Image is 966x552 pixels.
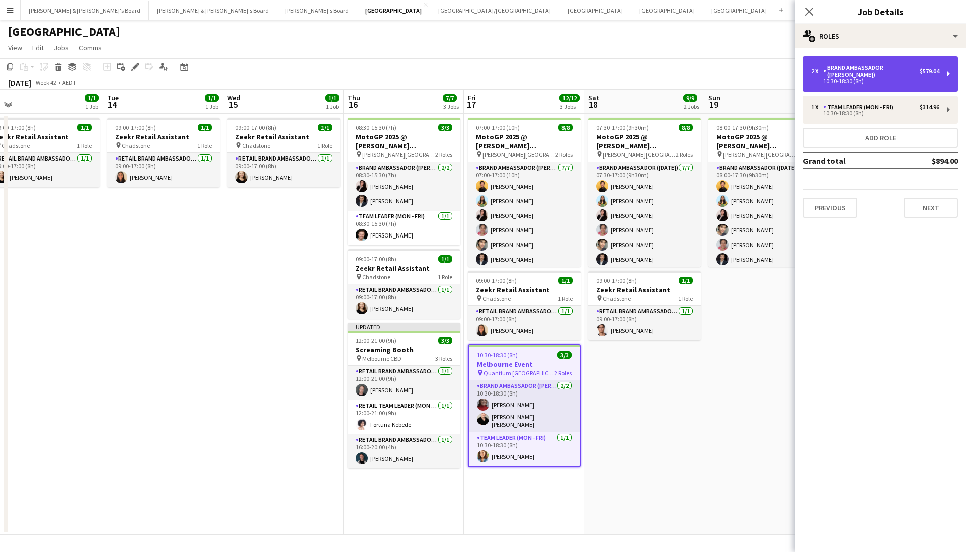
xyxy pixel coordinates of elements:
[588,118,701,267] app-job-card: 07:30-17:00 (9h30m)8/8MotoGP 2025 @ [PERSON_NAME][GEOGRAPHIC_DATA] [PERSON_NAME][GEOGRAPHIC_DATA]...
[326,103,339,110] div: 1 Job
[348,345,460,354] h3: Screaming Booth
[468,306,581,340] app-card-role: RETAIL Brand Ambassador (Mon - Fri)1/109:00-17:00 (8h)[PERSON_NAME]
[242,142,270,149] span: Chadstone
[107,118,220,187] app-job-card: 09:00-17:00 (8h)1/1Zeekr Retail Assistant Chadstone1 RoleRETAIL Brand Ambassador (Mon - Fri)1/109...
[482,151,555,159] span: [PERSON_NAME][GEOGRAPHIC_DATA]
[795,24,966,48] div: Roles
[28,41,48,54] a: Edit
[708,132,821,150] h3: MotoGP 2025 @ [PERSON_NAME][GEOGRAPHIC_DATA]
[920,68,939,75] div: $579.04
[227,118,340,187] div: 09:00-17:00 (8h)1/1Zeekr Retail Assistant Chadstone1 RoleRETAIL Brand Ambassador (Mon - Fri)1/109...
[716,124,769,131] span: 08:00-17:30 (9h30m)
[435,355,452,362] span: 3 Roles
[723,151,796,159] span: [PERSON_NAME][GEOGRAPHIC_DATA]
[325,94,339,102] span: 1/1
[2,142,30,149] span: Chadstone
[348,211,460,245] app-card-role: Team Leader (Mon - Fri)1/108:30-15:30 (7h)[PERSON_NAME]
[443,94,457,102] span: 7/7
[348,162,460,211] app-card-role: Brand Ambassador ([PERSON_NAME])2/208:30-15:30 (7h)[PERSON_NAME][PERSON_NAME]
[443,103,459,110] div: 3 Jobs
[676,151,693,159] span: 2 Roles
[122,142,150,149] span: Chadstone
[226,99,240,110] span: 15
[468,271,581,340] app-job-card: 09:00-17:00 (8h)1/1Zeekr Retail Assistant Chadstone1 RoleRETAIL Brand Ambassador (Mon - Fri)1/109...
[8,43,22,52] span: View
[32,43,44,52] span: Edit
[77,142,92,149] span: 1 Role
[468,285,581,294] h3: Zeekr Retail Assistant
[920,104,939,111] div: $314.96
[823,64,920,78] div: Brand Ambassador ([PERSON_NAME])
[708,162,821,284] app-card-role: Brand Ambassador ([DATE])7/708:00-17:30 (9h30m)[PERSON_NAME][PERSON_NAME][PERSON_NAME][PERSON_NAM...
[430,1,559,20] button: [GEOGRAPHIC_DATA]/[GEOGRAPHIC_DATA]
[484,369,554,377] span: Quantium [GEOGRAPHIC_DATA] - Encore [GEOGRAPHIC_DATA]
[555,151,573,159] span: 2 Roles
[603,295,631,302] span: Chadstone
[348,284,460,319] app-card-role: RETAIL Brand Ambassador (Mon - Fri)1/109:00-17:00 (8h)[PERSON_NAME]
[227,132,340,141] h3: Zeekr Retail Assistant
[348,323,460,331] div: Updated
[50,41,73,54] a: Jobs
[362,273,390,281] span: Chadstone
[107,132,220,141] h3: Zeekr Retail Assistant
[703,1,775,20] button: [GEOGRAPHIC_DATA]
[205,94,219,102] span: 1/1
[803,198,857,218] button: Previous
[348,323,460,468] app-job-card: Updated12:00-21:00 (9h)3/3Screaming Booth Melbourne CBD3 RolesRETAIL Brand Ambassador (Mon - Fri)...
[588,132,701,150] h3: MotoGP 2025 @ [PERSON_NAME][GEOGRAPHIC_DATA]
[348,366,460,400] app-card-role: RETAIL Brand Ambassador (Mon - Fri)1/112:00-21:00 (9h)[PERSON_NAME]
[77,124,92,131] span: 1/1
[438,273,452,281] span: 1 Role
[227,93,240,102] span: Wed
[318,124,332,131] span: 1/1
[679,124,693,131] span: 8/8
[348,132,460,150] h3: MotoGP 2025 @ [PERSON_NAME][GEOGRAPHIC_DATA]
[469,432,580,466] app-card-role: Team Leader (Mon - Fri)1/110:30-18:30 (8h)[PERSON_NAME]
[588,162,701,284] app-card-role: Brand Ambassador ([DATE])7/707:30-17:00 (9h30m)[PERSON_NAME][PERSON_NAME][PERSON_NAME][PERSON_NAM...
[205,103,218,110] div: 1 Job
[558,295,573,302] span: 1 Role
[8,77,31,88] div: [DATE]
[468,118,581,267] app-job-card: 07:00-17:00 (10h)8/8MotoGP 2025 @ [PERSON_NAME][GEOGRAPHIC_DATA] [PERSON_NAME][GEOGRAPHIC_DATA]2 ...
[62,78,76,86] div: AEDT
[438,255,452,263] span: 1/1
[588,271,701,340] div: 09:00-17:00 (8h)1/1Zeekr Retail Assistant Chadstone1 RoleRETAIL Brand Ambassador ([DATE])1/109:00...
[811,78,939,84] div: 10:30-18:30 (8h)
[554,369,572,377] span: 2 Roles
[588,93,599,102] span: Sat
[435,151,452,159] span: 2 Roles
[227,153,340,187] app-card-role: RETAIL Brand Ambassador (Mon - Fri)1/109:00-17:00 (8h)[PERSON_NAME]
[197,142,212,149] span: 1 Role
[107,153,220,187] app-card-role: RETAIL Brand Ambassador (Mon - Fri)1/109:00-17:00 (8h)[PERSON_NAME]
[198,124,212,131] span: 1/1
[468,93,476,102] span: Fri
[346,99,360,110] span: 16
[348,118,460,245] app-job-card: 08:30-15:30 (7h)3/3MotoGP 2025 @ [PERSON_NAME][GEOGRAPHIC_DATA] [PERSON_NAME][GEOGRAPHIC_DATA]2 R...
[348,249,460,319] app-job-card: 09:00-17:00 (8h)1/1Zeekr Retail Assistant Chadstone1 RoleRETAIL Brand Ambassador (Mon - Fri)1/109...
[811,111,939,116] div: 10:30-18:30 (8h)
[559,1,631,20] button: [GEOGRAPHIC_DATA]
[438,337,452,344] span: 3/3
[85,94,99,102] span: 1/1
[348,93,360,102] span: Thu
[684,103,699,110] div: 2 Jobs
[558,124,573,131] span: 8/8
[803,128,958,148] button: Add role
[603,151,676,159] span: [PERSON_NAME][GEOGRAPHIC_DATA]
[707,99,720,110] span: 19
[468,344,581,467] app-job-card: 10:30-18:30 (8h)3/3Melbourne Event Quantium [GEOGRAPHIC_DATA] - Encore [GEOGRAPHIC_DATA]2 RolesBr...
[106,99,119,110] span: 14
[596,124,649,131] span: 07:30-17:00 (9h30m)
[469,360,580,369] h3: Melbourne Event
[466,99,476,110] span: 17
[356,255,396,263] span: 09:00-17:00 (8h)
[468,132,581,150] h3: MotoGP 2025 @ [PERSON_NAME][GEOGRAPHIC_DATA]
[678,295,693,302] span: 1 Role
[348,400,460,434] app-card-role: RETAIL Team Leader (Mon - Fri)1/112:00-21:00 (9h)Fortuna Kebede
[21,1,149,20] button: [PERSON_NAME] & [PERSON_NAME]'s Board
